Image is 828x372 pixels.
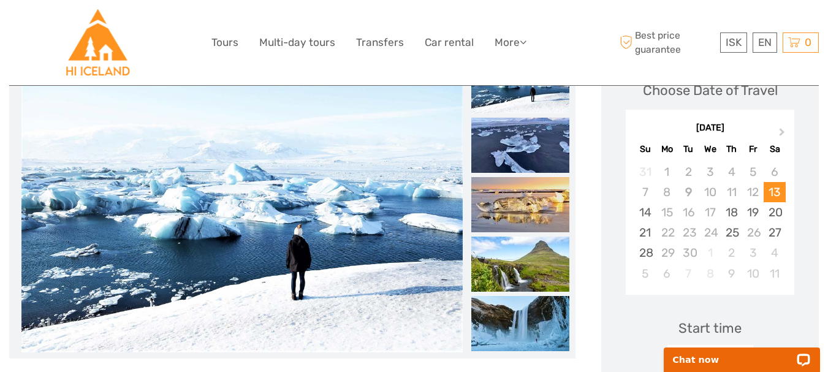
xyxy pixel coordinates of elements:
div: Tu [678,141,699,158]
div: Choose Saturday, September 20th, 2025 [764,202,785,222]
div: Not available Monday, September 15th, 2025 [656,202,678,222]
div: month 2025-09 [629,162,790,284]
span: 0 [803,36,813,48]
div: Choose Sunday, September 21st, 2025 [634,222,656,243]
a: More [495,34,526,51]
div: Not available Saturday, September 6th, 2025 [764,162,785,182]
img: 50388ce9e9e64fa18b7c0b6c328969ea_slider_thumbnail.jpeg [471,118,569,173]
div: Not available Wednesday, September 24th, 2025 [699,222,721,243]
div: Choose Saturday, September 13th, 2025 [764,182,785,202]
div: Choose Saturday, October 4th, 2025 [764,243,785,263]
img: 6678b51489f94593839710b2bb49cde2_slider_thumbnail.jpeg [471,296,569,351]
div: Not available Wednesday, October 1st, 2025 [699,243,721,263]
div: Choose Thursday, September 25th, 2025 [721,222,742,243]
div: Not available Thursday, September 11th, 2025 [721,182,742,202]
a: Car rental [425,34,474,51]
a: Multi-day tours [259,34,335,51]
div: [DATE] [626,122,794,135]
img: 0d73d9d6947d4793abc96be1390992bc_main_slider.jpeg [21,58,463,352]
div: Not available Tuesday, September 16th, 2025 [678,202,699,222]
div: Not available Tuesday, October 7th, 2025 [678,264,699,284]
div: Not available Friday, September 5th, 2025 [742,162,764,182]
div: Sa [764,141,785,158]
iframe: LiveChat chat widget [656,333,828,372]
div: Choose Friday, October 10th, 2025 [742,264,764,284]
div: Mo [656,141,678,158]
div: Start time [678,319,742,338]
img: e8922569621b4186aeb180b1a5749493_slider_thumbnail.jpeg [471,237,569,292]
div: Su [634,141,656,158]
div: Choose Friday, September 19th, 2025 [742,202,764,222]
div: Not available Wednesday, September 17th, 2025 [699,202,721,222]
div: Choose Sunday, September 28th, 2025 [634,243,656,263]
div: EN [753,32,777,53]
div: Not available Wednesday, September 3rd, 2025 [699,162,721,182]
div: Choose Thursday, September 18th, 2025 [721,202,742,222]
span: ISK [726,36,742,48]
div: Choose Date of Travel [643,81,778,100]
div: Not available Monday, September 22nd, 2025 [656,222,678,243]
div: We [699,141,721,158]
div: Choose Thursday, October 2nd, 2025 [721,243,742,263]
div: Choose Friday, October 3rd, 2025 [742,243,764,263]
div: Choose Saturday, October 11th, 2025 [764,264,785,284]
div: Choose Monday, October 6th, 2025 [656,264,678,284]
div: Not available Monday, September 1st, 2025 [656,162,678,182]
div: Not available Tuesday, September 30th, 2025 [678,243,699,263]
div: Fr [742,141,764,158]
div: Th [721,141,742,158]
img: 8c3ffa0827a6499aab3d4b87c8cc1f62_slider_thumbnail.jpeg [471,177,569,232]
div: Not available Wednesday, September 10th, 2025 [699,182,721,202]
a: Transfers [356,34,404,51]
div: Not available Sunday, August 31st, 2025 [634,162,656,182]
div: Not available Sunday, September 7th, 2025 [634,182,656,202]
div: Not available Tuesday, September 2nd, 2025 [678,162,699,182]
div: Not available Monday, September 29th, 2025 [656,243,678,263]
div: Not available Thursday, September 4th, 2025 [721,162,742,182]
div: Not available Friday, September 26th, 2025 [742,222,764,243]
div: Choose Thursday, October 9th, 2025 [721,264,742,284]
div: Not available Tuesday, September 9th, 2025 [678,182,699,202]
div: Choose Sunday, October 5th, 2025 [634,264,656,284]
img: Hostelling International [64,9,131,76]
span: Best price guarantee [617,29,717,56]
div: Choose Sunday, September 14th, 2025 [634,202,656,222]
div: Not available Monday, September 8th, 2025 [656,182,678,202]
div: Not available Friday, September 12th, 2025 [742,182,764,202]
div: Not available Tuesday, September 23rd, 2025 [678,222,699,243]
div: Choose Saturday, September 27th, 2025 [764,222,785,243]
a: Tours [211,34,238,51]
div: Not available Wednesday, October 8th, 2025 [699,264,721,284]
button: Next Month [773,125,793,145]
